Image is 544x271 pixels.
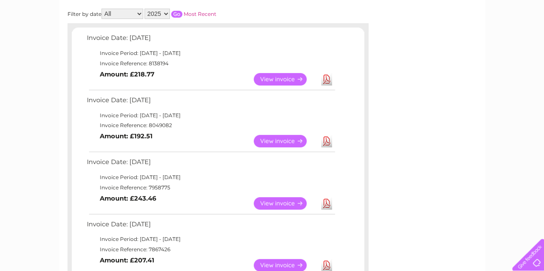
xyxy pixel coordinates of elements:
b: Amount: £207.41 [100,256,154,264]
a: Telecoms [438,37,464,43]
a: 0333 014 3131 [382,4,441,15]
div: Filter by date [68,9,293,19]
b: Amount: £218.77 [100,70,154,78]
td: Invoice Period: [DATE] - [DATE] [85,234,336,244]
td: Invoice Reference: 8049082 [85,120,336,131]
td: Invoice Reference: 7958775 [85,183,336,193]
a: Log out [516,37,536,43]
a: Energy [414,37,433,43]
a: View [254,135,317,147]
a: Download [321,197,332,210]
b: Amount: £243.46 [100,195,156,202]
a: Water [393,37,409,43]
td: Invoice Date: [DATE] [85,94,336,110]
div: Clear Business is a trading name of Verastar Limited (registered in [GEOGRAPHIC_DATA] No. 3667643... [69,5,476,42]
a: Download [321,135,332,147]
a: View [254,73,317,85]
td: Invoice Reference: 7867426 [85,244,336,255]
a: Blog [469,37,482,43]
a: Download [321,73,332,85]
b: Amount: £192.51 [100,132,153,140]
a: View [254,197,317,210]
td: Invoice Period: [DATE] - [DATE] [85,172,336,183]
td: Invoice Period: [DATE] - [DATE] [85,110,336,121]
td: Invoice Period: [DATE] - [DATE] [85,48,336,58]
td: Invoice Date: [DATE] [85,32,336,48]
td: Invoice Reference: 8138194 [85,58,336,69]
a: Contact [487,37,508,43]
a: Most Recent [184,11,216,17]
td: Invoice Date: [DATE] [85,219,336,234]
td: Invoice Date: [DATE] [85,156,336,172]
img: logo.png [19,22,63,49]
